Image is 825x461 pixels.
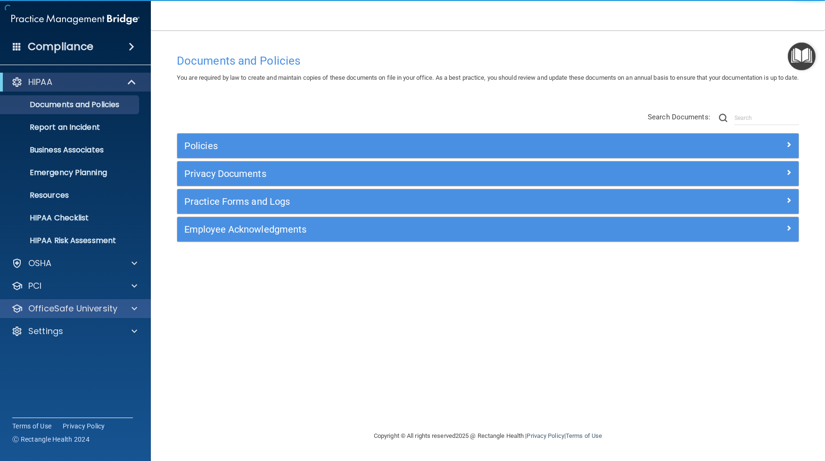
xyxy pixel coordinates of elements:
[527,432,564,439] a: Privacy Policy
[28,76,52,88] p: HIPAA
[28,258,52,269] p: OSHA
[28,280,41,292] p: PCI
[177,74,799,81] span: You are required by law to create and maintain copies of these documents on file in your office. ...
[788,42,816,70] button: Open Resource Center
[12,435,90,444] span: Ⓒ Rectangle Health 2024
[28,40,93,53] h4: Compliance
[11,326,137,337] a: Settings
[184,141,636,151] h5: Policies
[6,123,135,132] p: Report an Incident
[28,303,117,314] p: OfficeSafe University
[11,258,137,269] a: OSHA
[184,166,792,181] a: Privacy Documents
[28,326,63,337] p: Settings
[648,113,710,121] span: Search Documents:
[6,145,135,155] p: Business Associates
[184,222,792,237] a: Employee Acknowledgments
[11,76,137,88] a: HIPAA
[11,10,140,29] img: PMB logo
[734,111,799,125] input: Search
[719,114,727,122] img: ic-search.3b580494.png
[6,191,135,200] p: Resources
[566,432,602,439] a: Terms of Use
[177,55,799,67] h4: Documents and Policies
[6,100,135,109] p: Documents and Policies
[6,168,135,177] p: Emergency Planning
[11,303,137,314] a: OfficeSafe University
[184,224,636,235] h5: Employee Acknowledgments
[12,421,51,431] a: Terms of Use
[184,196,636,207] h5: Practice Forms and Logs
[184,194,792,209] a: Practice Forms and Logs
[11,280,137,292] a: PCI
[184,168,636,179] h5: Privacy Documents
[184,138,792,153] a: Policies
[6,236,135,245] p: HIPAA Risk Assessment
[6,213,135,223] p: HIPAA Checklist
[316,421,660,451] div: Copyright © All rights reserved 2025 @ Rectangle Health | |
[63,421,105,431] a: Privacy Policy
